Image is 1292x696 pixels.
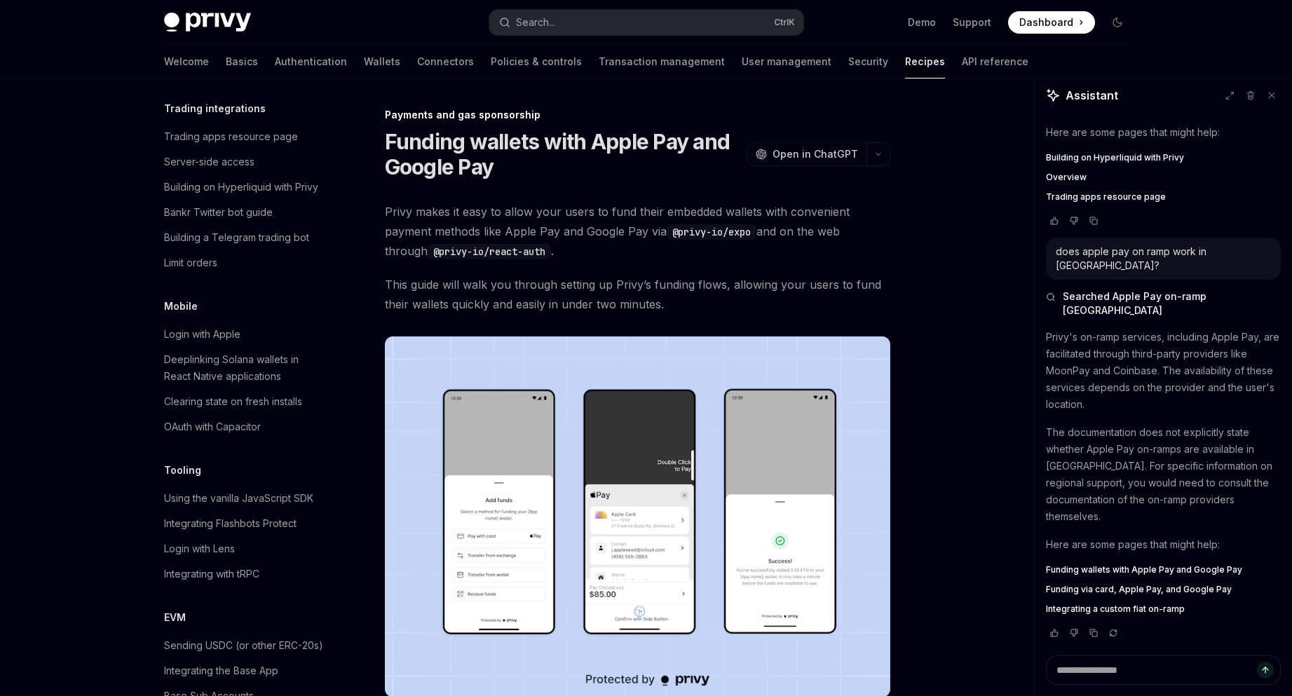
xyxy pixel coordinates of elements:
a: Demo [908,15,936,29]
a: Bankr Twitter bot guide [153,200,332,225]
div: Login with Lens [164,540,235,557]
div: Server-side access [164,153,254,170]
div: Payments and gas sponsorship [385,108,890,122]
a: Integrating the Base App [153,658,332,683]
a: Deeplinking Solana wallets in React Native applications [153,347,332,389]
a: API reference [962,45,1028,79]
div: Clearing state on fresh installs [164,393,302,410]
div: Sending USDC (or other ERC-20s) [164,637,323,654]
a: Integrating with tRPC [153,561,332,587]
a: Limit orders [153,250,332,275]
span: Overview [1046,172,1087,183]
a: Integrating Flashbots Protect [153,511,332,536]
div: Deeplinking Solana wallets in React Native applications [164,351,324,385]
span: Building on Hyperliquid with Privy [1046,152,1184,163]
button: Open in ChatGPT [747,142,866,166]
a: Basics [226,45,258,79]
span: Searched Apple Pay on-ramp [GEOGRAPHIC_DATA] [1063,289,1281,318]
button: Search...CtrlK [489,10,803,35]
div: Building on Hyperliquid with Privy [164,179,318,196]
span: Trading apps resource page [1046,191,1166,203]
div: Integrating Flashbots Protect [164,515,297,532]
p: Here are some pages that might help: [1046,124,1281,141]
div: Using the vanilla JavaScript SDK [164,490,313,507]
span: Funding wallets with Apple Pay and Google Pay [1046,564,1242,575]
p: Here are some pages that might help: [1046,536,1281,553]
span: Integrating a custom fiat on-ramp [1046,603,1185,615]
a: Server-side access [153,149,332,175]
p: The documentation does not explicitly state whether Apple Pay on-ramps are available in [GEOGRAPH... [1046,424,1281,525]
span: Dashboard [1019,15,1073,29]
a: Login with Lens [153,536,332,561]
img: dark logo [164,13,251,32]
a: Building on Hyperliquid with Privy [1046,152,1281,163]
code: @privy-io/expo [667,224,756,240]
h5: EVM [164,609,186,626]
a: Overview [1046,172,1281,183]
h1: Funding wallets with Apple Pay and Google Pay [385,129,741,179]
a: Trading apps resource page [153,124,332,149]
button: Toggle dark mode [1106,11,1129,34]
code: @privy-io/react-auth [428,244,551,259]
div: Bankr Twitter bot guide [164,204,273,221]
a: Policies & controls [491,45,582,79]
h5: Trading integrations [164,100,266,117]
span: This guide will walk you through setting up Privy’s funding flows, allowing your users to fund th... [385,275,890,314]
a: Recipes [905,45,945,79]
a: User management [742,45,831,79]
span: Funding via card, Apple Pay, and Google Pay [1046,584,1232,595]
p: Privy's on-ramp services, including Apple Pay, are facilitated through third-party providers like... [1046,329,1281,413]
a: Sending USDC (or other ERC-20s) [153,633,332,658]
a: Using the vanilla JavaScript SDK [153,486,332,511]
a: Security [848,45,888,79]
a: Integrating a custom fiat on-ramp [1046,603,1281,615]
span: Open in ChatGPT [773,147,858,161]
a: Building on Hyperliquid with Privy [153,175,332,200]
div: Integrating with tRPC [164,566,259,582]
div: does apple pay on ramp work in [GEOGRAPHIC_DATA]? [1056,245,1271,273]
div: Limit orders [164,254,217,271]
a: Transaction management [599,45,725,79]
a: Welcome [164,45,209,79]
a: Trading apps resource page [1046,191,1281,203]
div: Trading apps resource page [164,128,298,145]
a: Dashboard [1008,11,1095,34]
a: Wallets [364,45,400,79]
a: OAuth with Capacitor [153,414,332,439]
button: Send message [1257,662,1274,678]
a: Clearing state on fresh installs [153,389,332,414]
div: Search... [516,14,555,31]
a: Funding wallets with Apple Pay and Google Pay [1046,564,1281,575]
a: Support [953,15,991,29]
div: Building a Telegram trading bot [164,229,309,246]
span: Privy makes it easy to allow your users to fund their embedded wallets with convenient payment me... [385,202,890,261]
a: Building a Telegram trading bot [153,225,332,250]
h5: Mobile [164,298,198,315]
h5: Tooling [164,462,201,479]
span: Ctrl K [774,17,795,28]
a: Authentication [275,45,347,79]
div: Integrating the Base App [164,662,278,679]
a: Funding via card, Apple Pay, and Google Pay [1046,584,1281,595]
div: Login with Apple [164,326,240,343]
span: Assistant [1066,87,1118,104]
a: Connectors [417,45,474,79]
button: Searched Apple Pay on-ramp [GEOGRAPHIC_DATA] [1046,289,1281,318]
div: OAuth with Capacitor [164,418,261,435]
a: Login with Apple [153,322,332,347]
